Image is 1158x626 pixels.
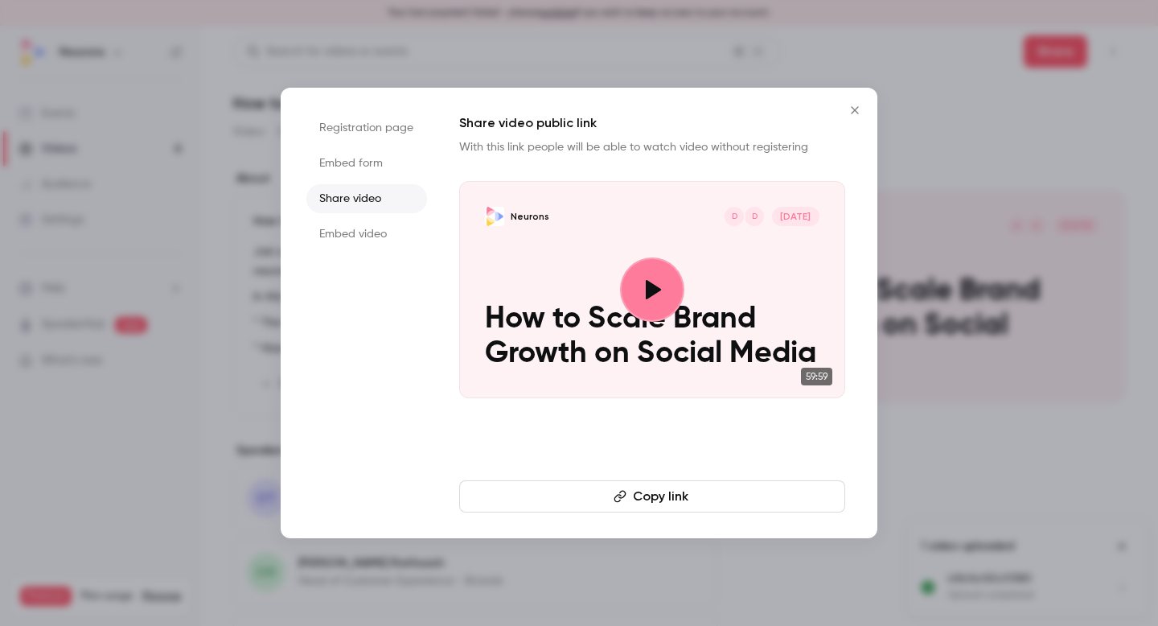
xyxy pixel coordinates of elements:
[459,113,845,133] h1: Share video public link
[459,139,845,155] p: With this link people will be able to watch video without registering
[306,220,427,249] li: Embed video
[839,94,871,126] button: Close
[306,149,427,178] li: Embed form
[306,113,427,142] li: Registration page
[801,368,832,385] span: 59:59
[459,480,845,513] button: Copy link
[459,181,845,398] a: How to Scale Brand Growth on Social MediaNeuronsDD[DATE]How to Scale Brand Growth on Social Media...
[306,184,427,213] li: Share video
